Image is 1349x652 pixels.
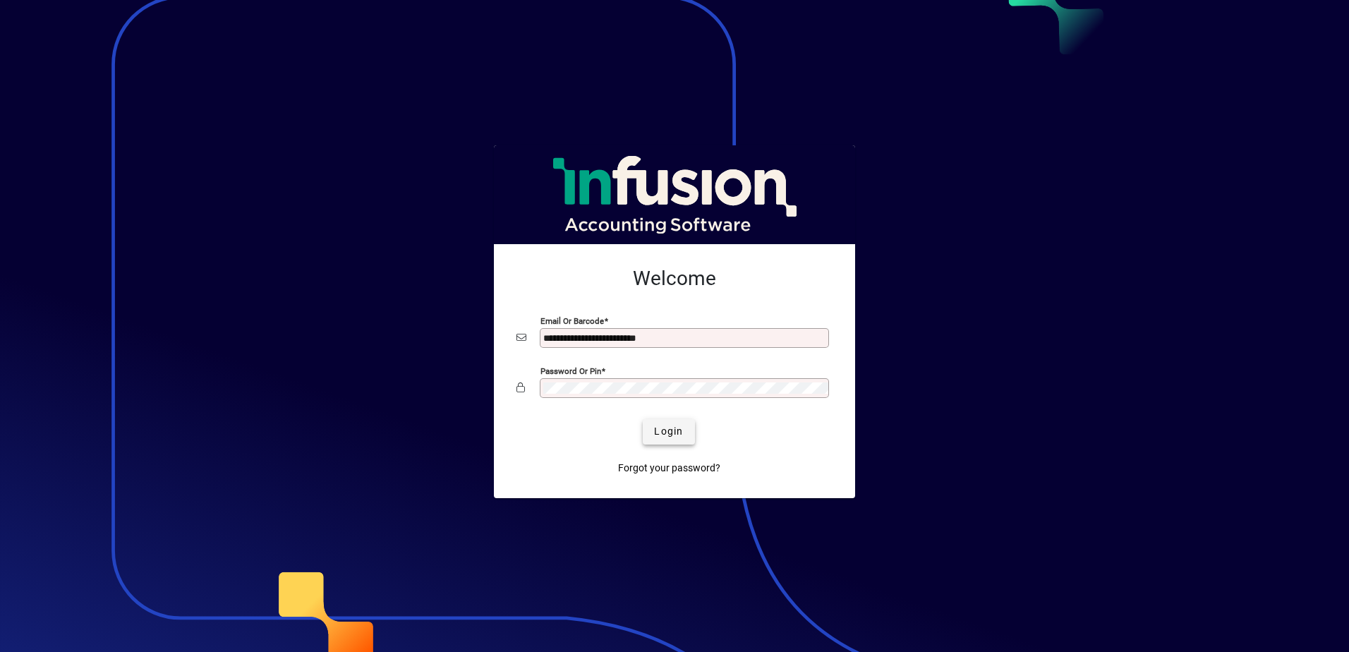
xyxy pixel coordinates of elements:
[540,366,601,375] mat-label: Password or Pin
[654,424,683,439] span: Login
[540,315,604,325] mat-label: Email or Barcode
[618,461,720,476] span: Forgot your password?
[612,456,726,481] a: Forgot your password?
[516,267,833,291] h2: Welcome
[643,419,694,445] button: Login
